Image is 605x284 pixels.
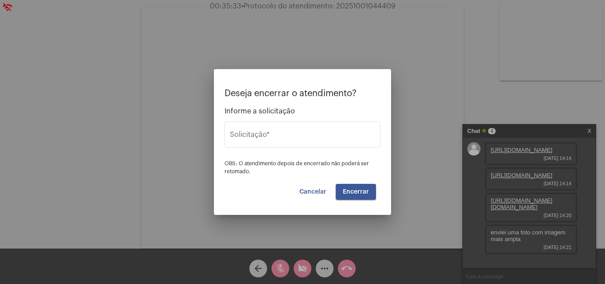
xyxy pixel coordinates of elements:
[299,189,326,195] span: Cancelar
[225,161,369,174] span: OBS: O atendimento depois de encerrado não poderá ser retomado.
[336,184,376,200] button: Encerrar
[225,107,380,115] span: Informe a solicitação
[292,184,334,200] button: Cancelar
[230,132,375,140] input: Buscar solicitação
[225,89,380,98] p: Deseja encerrar o atendimento?
[343,189,369,195] span: Encerrar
